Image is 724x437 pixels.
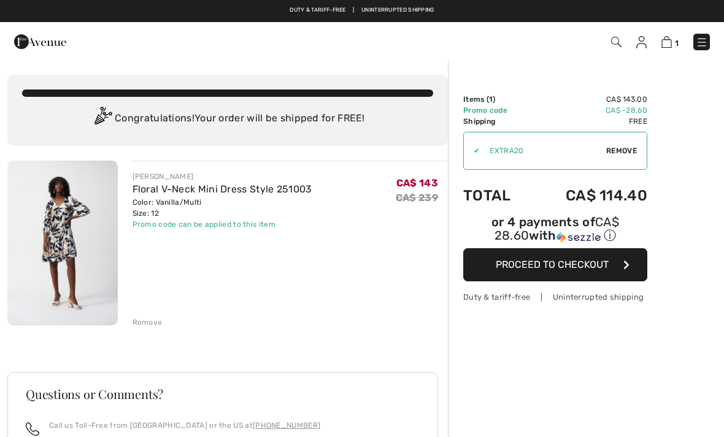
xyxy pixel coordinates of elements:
div: Promo code can be applied to this item [133,219,312,230]
span: CA$ 28.60 [495,215,619,243]
img: My Info [636,36,647,48]
td: Shipping [463,116,531,127]
div: or 4 payments ofCA$ 28.60withSezzle Click to learn more about Sezzle [463,216,647,248]
div: ✔ [464,145,480,156]
img: Shopping Bag [661,36,672,48]
span: Remove [606,145,637,156]
img: Congratulation2.svg [90,107,115,131]
a: 1ère Avenue [14,35,66,47]
td: Free [531,116,647,127]
td: Items ( ) [463,94,531,105]
span: Proceed to Checkout [496,259,609,270]
img: call [26,422,39,436]
td: CA$ 143.00 [531,94,647,105]
div: Remove [133,317,163,328]
h3: Questions or Comments? [26,388,420,400]
img: Search [611,37,622,47]
p: Call us Toll-Free from [GEOGRAPHIC_DATA] or the US at [49,420,320,431]
td: CA$ 114.40 [531,175,647,216]
td: CA$ -28.60 [531,105,647,116]
a: [PHONE_NUMBER] [253,421,320,430]
span: 1 [489,95,493,104]
img: Menu [696,36,708,48]
img: 1ère Avenue [14,29,66,54]
div: Color: Vanilla/Multi Size: 12 [133,197,312,219]
div: [PERSON_NAME] [133,171,312,182]
input: Promo code [480,132,606,169]
span: CA$ 143 [396,177,438,189]
img: Floral V-Neck Mini Dress Style 251003 [7,161,118,325]
a: 1 [661,34,679,49]
s: CA$ 239 [396,192,438,203]
div: Duty & tariff-free | Uninterrupted shipping [463,291,647,303]
button: Proceed to Checkout [463,248,647,281]
a: Floral V-Neck Mini Dress Style 251003 [133,183,312,195]
div: Congratulations! Your order will be shipped for FREE! [22,107,433,131]
img: Sezzle [556,232,601,243]
td: Promo code [463,105,531,116]
td: Total [463,175,531,216]
span: 1 [675,39,679,48]
div: or 4 payments of with [463,216,647,244]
